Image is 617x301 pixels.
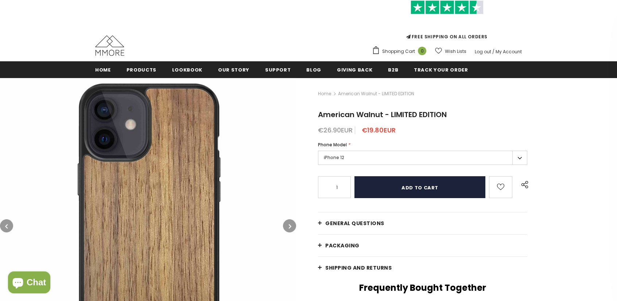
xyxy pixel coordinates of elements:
[325,264,392,271] span: Shipping and returns
[372,14,522,33] iframe: Customer reviews powered by Trustpilot
[372,4,522,40] span: FREE SHIPPING ON ALL ORDERS
[338,89,414,98] span: American Walnut - LIMITED EDITION
[325,220,384,227] span: General Questions
[492,49,494,55] span: /
[362,126,396,135] span: €19.80EUR
[318,235,527,256] a: PACKAGING
[318,257,527,279] a: Shipping and returns
[414,66,468,73] span: Track your order
[435,45,466,58] a: Wish Lists
[95,35,124,56] img: MMORE Cases
[337,61,372,78] a: Giving back
[318,151,527,165] label: iPhone 12
[418,47,426,55] span: 0
[172,61,202,78] a: Lookbook
[496,49,522,55] a: My Account
[337,66,372,73] span: Giving back
[411,0,484,15] img: Trust Pilot Stars
[306,61,321,78] a: Blog
[445,48,466,55] span: Wish Lists
[318,142,347,148] span: Phone Model
[318,282,527,293] h2: Frequently Bought Together
[372,46,430,57] a: Shopping Cart 0
[127,66,156,73] span: Products
[475,49,491,55] a: Log out
[6,271,53,295] inbox-online-store-chat: Shopify online store chat
[265,61,291,78] a: support
[318,126,353,135] span: €26.90EUR
[388,66,398,73] span: B2B
[388,61,398,78] a: B2B
[127,61,156,78] a: Products
[382,48,415,55] span: Shopping Cart
[306,66,321,73] span: Blog
[95,61,111,78] a: Home
[414,61,468,78] a: Track your order
[325,242,360,249] span: PACKAGING
[95,66,111,73] span: Home
[354,176,485,198] input: Add to cart
[172,66,202,73] span: Lookbook
[265,66,291,73] span: support
[218,61,249,78] a: Our Story
[318,89,331,98] a: Home
[218,66,249,73] span: Our Story
[318,109,447,120] span: American Walnut - LIMITED EDITION
[318,212,527,234] a: General Questions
